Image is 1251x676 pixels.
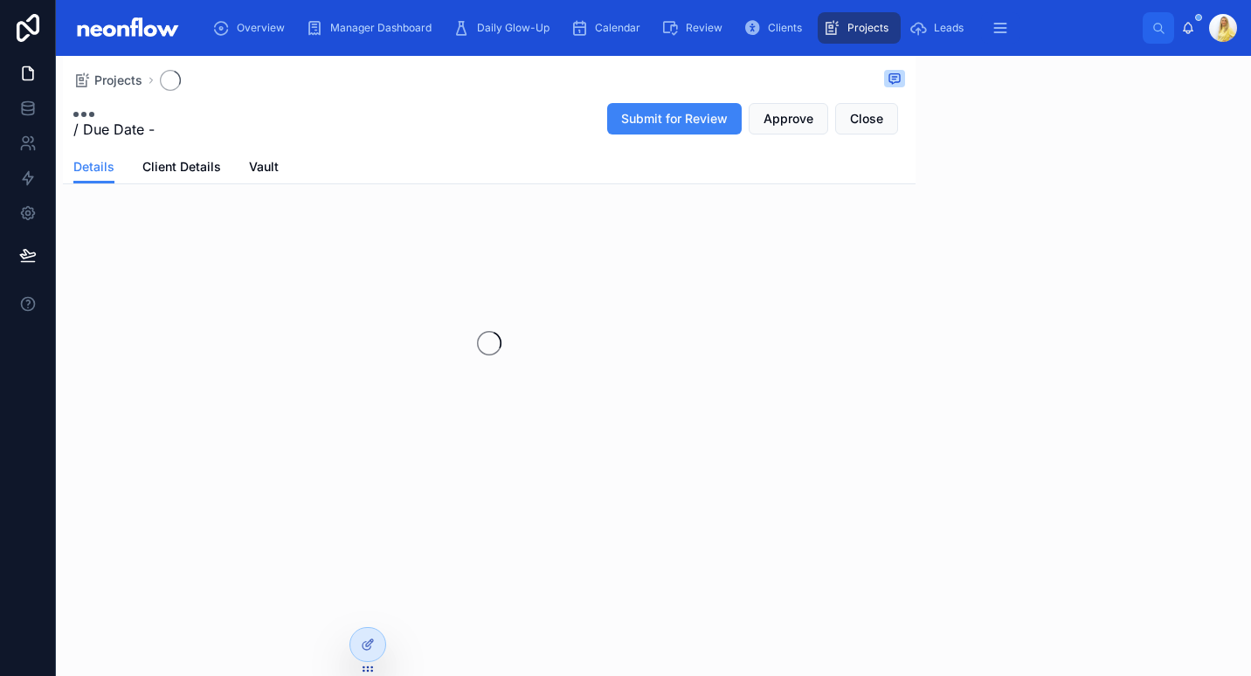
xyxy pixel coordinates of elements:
span: Details [73,158,114,176]
span: Review [686,21,722,35]
span: Close [850,110,883,128]
span: Projects [94,72,142,89]
span: Manager Dashboard [330,21,432,35]
span: Vault [249,158,279,176]
span: / Due Date - [73,119,155,140]
span: Submit for Review [621,110,728,128]
img: App logo [70,14,184,42]
button: Close [835,103,898,135]
span: Calendar [595,21,640,35]
a: Leads [904,12,976,44]
a: Daily Glow-Up [447,12,562,44]
a: Vault [249,151,279,186]
span: Daily Glow-Up [477,21,549,35]
a: Clients [738,12,814,44]
a: Manager Dashboard [301,12,444,44]
a: Projects [818,12,901,44]
span: Projects [847,21,888,35]
span: Leads [934,21,964,35]
a: Calendar [565,12,653,44]
div: scrollable content [198,9,1143,47]
a: Projects [73,72,142,89]
a: Overview [207,12,297,44]
span: Approve [764,110,813,128]
a: Details [73,151,114,184]
button: Submit for Review [607,103,742,135]
button: Approve [749,103,828,135]
span: Clients [768,21,802,35]
a: Review [656,12,735,44]
a: Client Details [142,151,221,186]
span: Overview [237,21,285,35]
span: Client Details [142,158,221,176]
